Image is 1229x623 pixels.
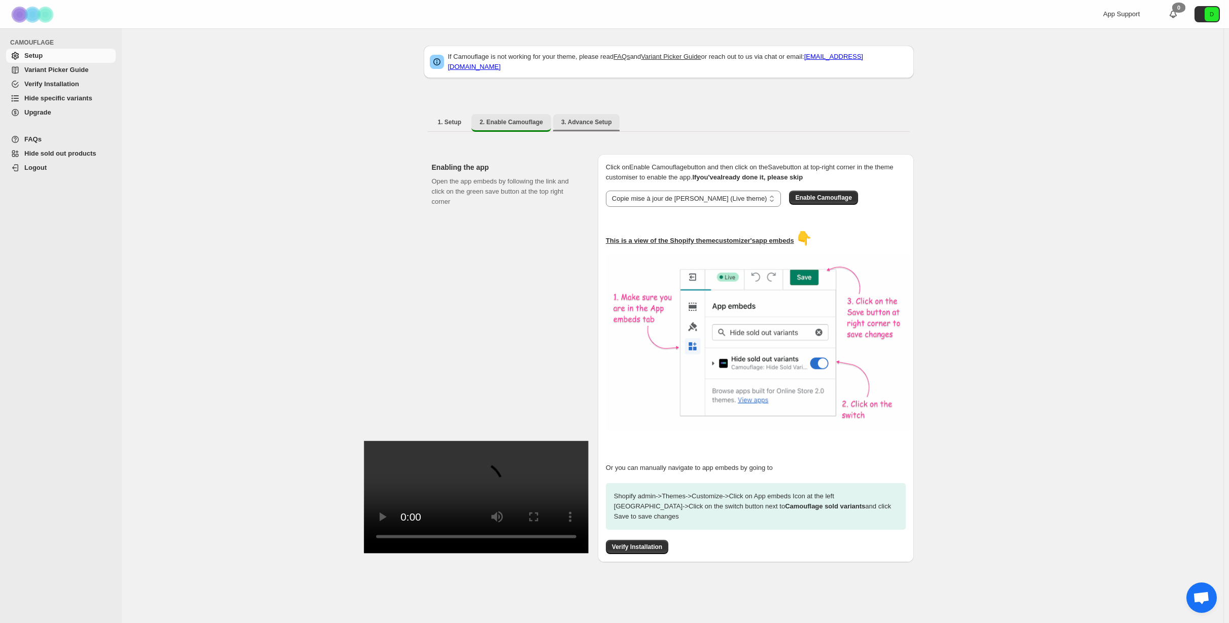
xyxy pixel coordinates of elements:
[480,118,543,126] span: 2. Enable Camouflage
[789,194,858,201] a: Enable Camouflage
[6,105,116,120] a: Upgrade
[1194,6,1220,22] button: Avatar with initials D
[432,176,582,538] div: Open the app embeds by following the link and click on the green save button at the top right corner
[24,94,92,102] span: Hide specific variants
[438,118,462,126] span: 1. Setup
[24,52,43,59] span: Setup
[24,164,47,171] span: Logout
[24,66,88,74] span: Variant Picker Guide
[1210,11,1214,17] text: D
[6,49,116,63] a: Setup
[6,91,116,105] a: Hide specific variants
[6,132,116,146] a: FAQs
[606,254,910,431] img: camouflage-enable
[613,53,630,60] a: FAQs
[1103,10,1140,18] span: App Support
[796,231,812,246] span: 👇
[6,63,116,77] a: Variant Picker Guide
[692,173,803,181] b: If you've already done it, please skip
[641,53,701,60] a: Variant Picker Guide
[24,135,42,143] span: FAQs
[8,1,59,28] img: Camouflage
[1205,7,1219,21] span: Avatar with initials D
[795,194,851,202] span: Enable Camouflage
[606,483,906,530] p: Shopify admin -> Themes -> Customize -> Click on App embeds Icon at the left [GEOGRAPHIC_DATA] ->...
[606,543,668,551] a: Verify Installation
[24,150,96,157] span: Hide sold out products
[785,502,865,510] strong: Camouflage sold variants
[789,191,858,205] button: Enable Camouflage
[1186,582,1217,613] a: Ouvrir le chat
[10,39,117,47] span: CAMOUFLAGE
[606,540,668,554] button: Verify Installation
[606,237,794,244] u: This is a view of the Shopify theme customizer's app embeds
[6,146,116,161] a: Hide sold out products
[432,162,582,172] h2: Enabling the app
[448,52,908,72] p: If Camouflage is not working for your theme, please read and or reach out to us via chat or email:
[612,543,662,551] span: Verify Installation
[24,108,51,116] span: Upgrade
[24,80,79,88] span: Verify Installation
[1168,9,1178,19] a: 0
[606,162,906,182] p: Click on Enable Camouflage button and then click on the Save button at top-right corner in the th...
[6,161,116,175] a: Logout
[606,463,906,473] p: Or you can manually navigate to app embeds by going to
[1172,3,1185,13] div: 0
[364,441,589,553] video: Enable Camouflage in theme app embeds
[561,118,612,126] span: 3. Advance Setup
[6,77,116,91] a: Verify Installation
